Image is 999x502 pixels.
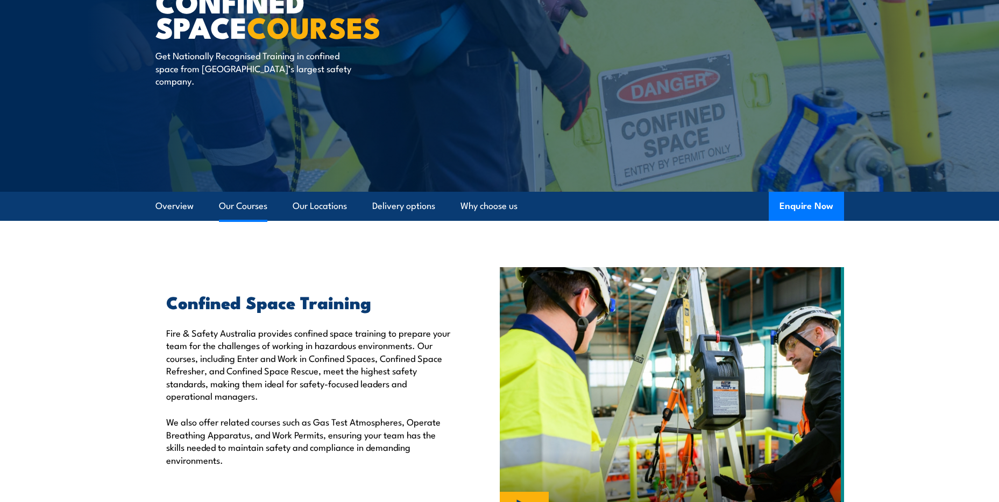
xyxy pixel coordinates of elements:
[166,326,450,402] p: Fire & Safety Australia provides confined space training to prepare your team for the challenges ...
[460,192,518,220] a: Why choose us
[166,415,450,466] p: We also offer related courses such as Gas Test Atmospheres, Operate Breathing Apparatus, and Work...
[155,49,352,87] p: Get Nationally Recognised Training in confined space from [GEOGRAPHIC_DATA]’s largest safety comp...
[155,192,194,220] a: Overview
[769,192,844,221] button: Enquire Now
[247,4,381,48] strong: COURSES
[372,192,435,220] a: Delivery options
[219,192,267,220] a: Our Courses
[293,192,347,220] a: Our Locations
[166,294,450,309] h2: Confined Space Training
